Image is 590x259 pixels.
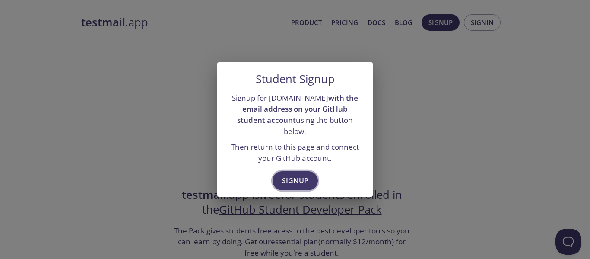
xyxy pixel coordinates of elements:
[282,175,308,187] span: Signup
[273,171,318,190] button: Signup
[256,73,335,86] h5: Student Signup
[228,93,362,137] p: Signup for [DOMAIN_NAME] using the button below.
[237,93,358,125] strong: with the email address on your GitHub student account
[228,141,362,163] p: Then return to this page and connect your GitHub account.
